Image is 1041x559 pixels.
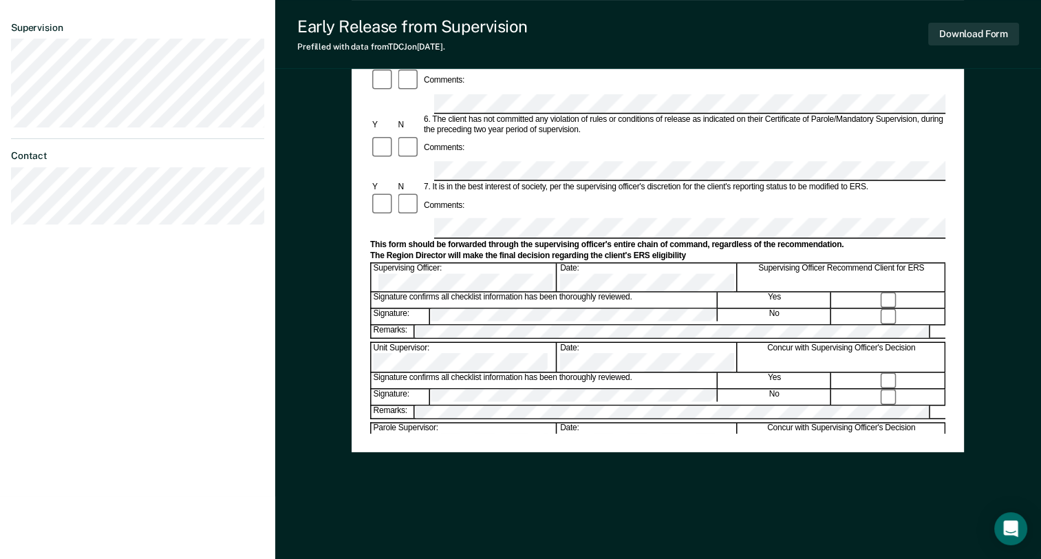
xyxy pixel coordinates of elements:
[422,76,466,86] div: Comments:
[372,263,557,292] div: Supervising Officer:
[422,200,466,211] div: Comments:
[422,182,945,192] div: 7. It is in the best interest of society, per the supervising officer's discretion for the client...
[372,293,718,308] div: Signature confirms all checklist information has been thoroughly reviewed.
[370,240,945,250] div: This form should be forwarded through the supervising officer's entire chain of command, regardle...
[718,373,831,388] div: Yes
[370,182,396,192] div: Y
[297,42,528,52] div: Prefilled with data from TDCJ on [DATE] .
[558,343,737,372] div: Date:
[738,263,945,292] div: Supervising Officer Recommend Client for ERS
[372,390,430,405] div: Signature:
[422,114,945,135] div: 6. The client has not committed any violation of rules or conditions of release as indicated on t...
[370,120,396,130] div: Y
[11,22,264,34] dt: Supervision
[718,309,831,324] div: No
[372,343,557,372] div: Unit Supervisor:
[422,143,466,154] div: Comments:
[718,390,831,405] div: No
[994,512,1027,545] div: Open Intercom Messenger
[738,423,945,452] div: Concur with Supervising Officer's Decision
[372,423,557,452] div: Parole Supervisor:
[372,373,718,388] div: Signature confirms all checklist information has been thoroughly reviewed.
[370,251,945,261] div: The Region Director will make the final decision regarding the client's ERS eligibility
[718,293,831,308] div: Yes
[396,120,422,130] div: N
[372,309,430,324] div: Signature:
[558,263,737,292] div: Date:
[558,423,737,452] div: Date:
[738,343,945,372] div: Concur with Supervising Officer's Decision
[928,23,1019,45] button: Download Form
[396,182,422,192] div: N
[297,17,528,36] div: Early Release from Supervision
[11,150,264,162] dt: Contact
[372,405,416,418] div: Remarks:
[372,326,416,338] div: Remarks:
